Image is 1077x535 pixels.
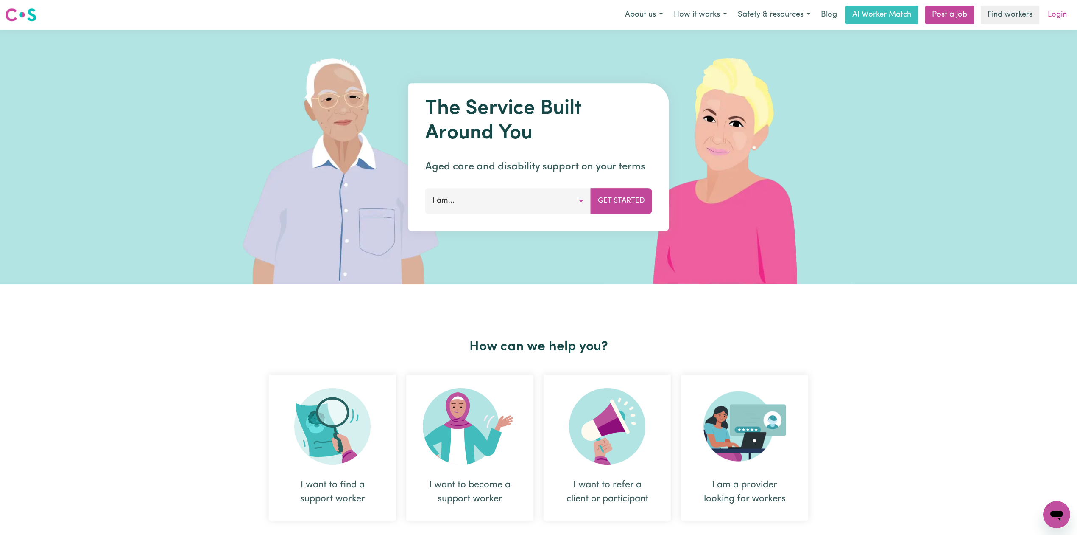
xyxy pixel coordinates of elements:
button: How it works [668,6,732,24]
div: I am a provider looking for workers [701,478,788,506]
img: Become Worker [423,388,517,465]
div: I want to become a support worker [406,374,533,521]
a: Find workers [981,6,1039,24]
img: Careseekers logo [5,7,36,23]
img: Search [294,388,371,465]
a: Blog [816,6,842,24]
div: I want to find a support worker [289,478,376,506]
a: AI Worker Match [845,6,918,24]
h2: How can we help you? [264,339,813,355]
button: I am... [425,188,591,214]
a: Login [1043,6,1072,24]
div: I want to find a support worker [269,374,396,521]
div: I want to become a support worker [427,478,513,506]
img: Refer [569,388,645,465]
div: I want to refer a client or participant [544,374,671,521]
button: Get Started [591,188,652,214]
a: Post a job [925,6,974,24]
div: I am a provider looking for workers [681,374,808,521]
div: I want to refer a client or participant [564,478,650,506]
button: About us [619,6,668,24]
h1: The Service Built Around You [425,97,652,146]
iframe: Button to launch messaging window [1043,501,1070,528]
a: Careseekers logo [5,5,36,25]
img: Provider [703,388,786,465]
p: Aged care and disability support on your terms [425,159,652,175]
button: Safety & resources [732,6,816,24]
